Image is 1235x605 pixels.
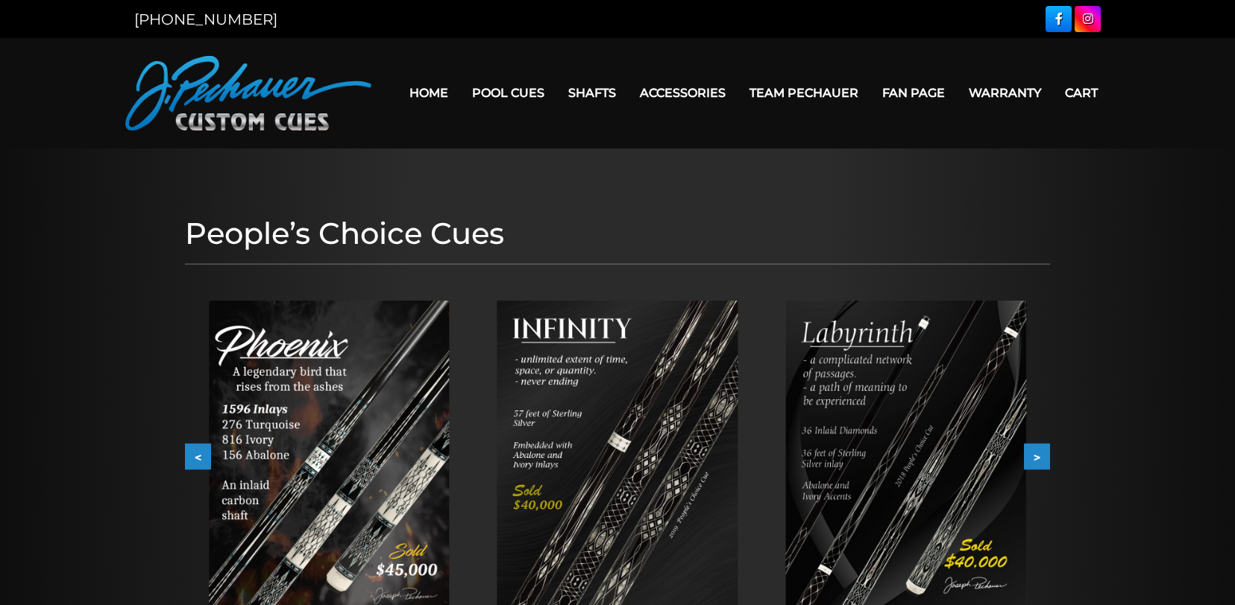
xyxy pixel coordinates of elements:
a: Warranty [957,74,1053,112]
a: [PHONE_NUMBER] [134,10,277,28]
a: Cart [1053,74,1110,112]
h1: People’s Choice Cues [185,216,1050,251]
img: Pechauer Custom Cues [125,56,371,131]
button: < [185,444,211,470]
a: Team Pechauer [738,74,870,112]
div: Carousel Navigation [185,444,1050,470]
a: Home [397,74,460,112]
a: Pool Cues [460,74,556,112]
a: Fan Page [870,74,957,112]
a: Accessories [628,74,738,112]
a: Shafts [556,74,628,112]
button: > [1024,444,1050,470]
